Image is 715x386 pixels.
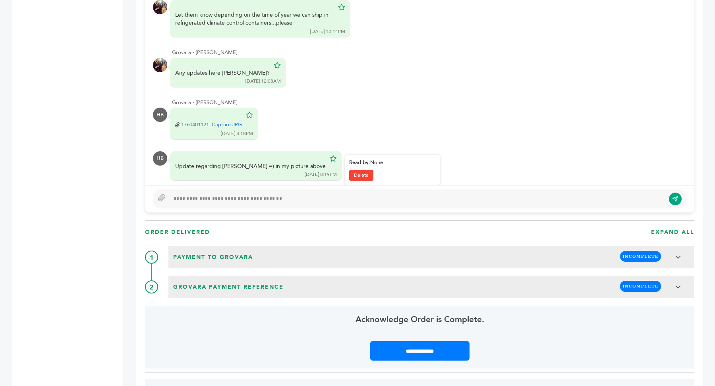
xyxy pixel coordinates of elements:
span: Acknowledge Order is Complete. [356,314,484,325]
div: None [349,159,436,166]
div: Grovara - [PERSON_NAME] [172,99,686,106]
div: [DATE] 12:08AM [245,78,281,85]
div: HB [153,151,167,166]
div: [DATE] 8:18PM [221,130,253,137]
div: [DATE] 8:19PM [305,171,337,178]
span: INCOMPLETE [620,281,661,291]
a: Delete [349,170,373,181]
div: Grovara - [PERSON_NAME] [172,49,686,56]
span: Payment to Grovara [171,251,255,264]
h3: EXPAND ALL [651,228,694,236]
div: [DATE] 12:14PM [310,28,345,35]
div: Any updates here [PERSON_NAME]? [175,69,270,77]
strong: Read by: [349,159,370,166]
div: Let them know depending on the time of year we can ship in refrigerated climate control container... [175,11,334,27]
span: INCOMPLETE [620,251,661,262]
div: Update regarding [PERSON_NAME] =) in my picture above [175,162,326,170]
a: 1760401121_Capture.JPG [181,121,242,128]
h3: ORDER DElIVERED [145,228,210,236]
div: HB [153,108,167,122]
span: Grovara Payment Reference [171,281,286,293]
